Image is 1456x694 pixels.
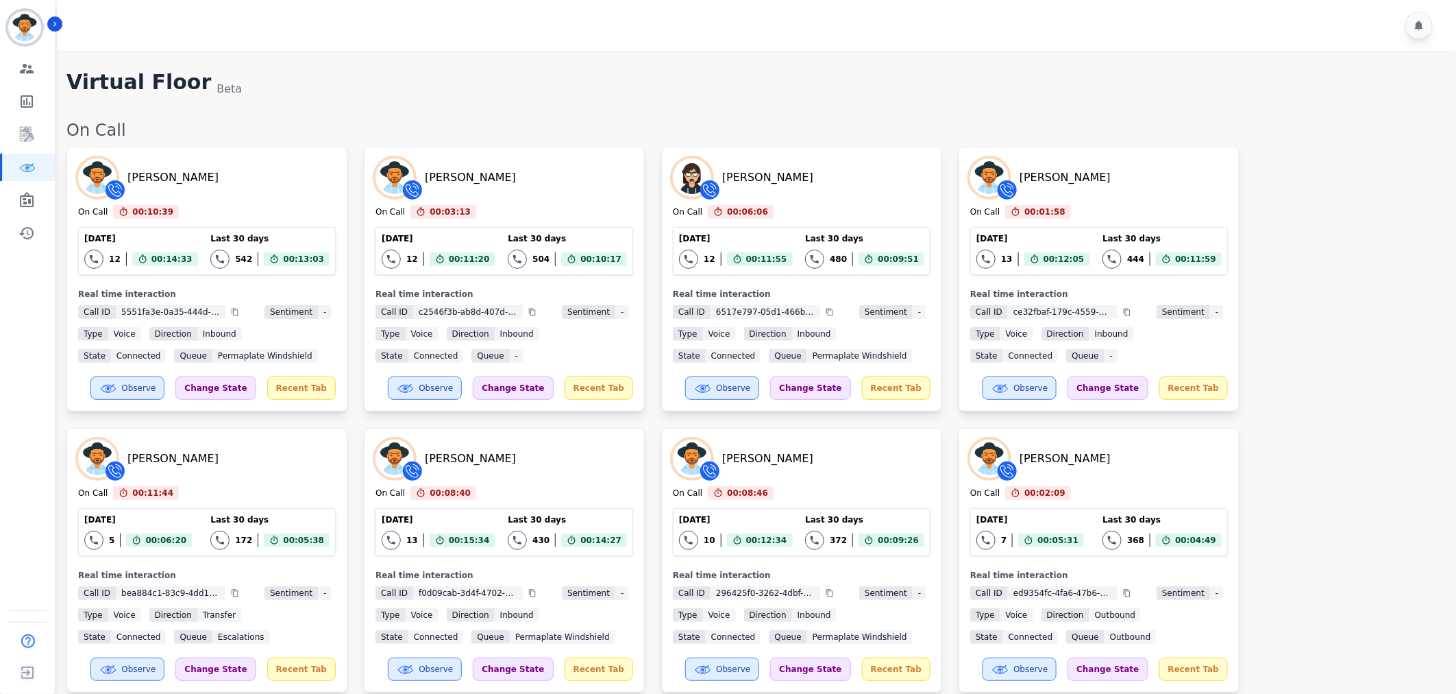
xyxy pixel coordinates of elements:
[151,252,193,266] span: 00:14:33
[121,664,156,675] span: Observe
[375,158,414,197] img: Avatar
[970,206,1000,219] div: On Call
[132,486,173,500] span: 00:11:44
[859,586,913,600] span: Sentiment
[408,349,464,363] span: connected
[722,169,813,186] div: [PERSON_NAME]
[127,451,219,467] div: [PERSON_NAME]
[447,608,495,622] span: Direction
[1105,630,1157,644] span: Outbound
[1020,451,1111,467] div: [PERSON_NAME]
[84,233,197,244] div: [DATE]
[375,289,633,300] div: Real time interaction
[473,376,553,400] div: Change State
[318,305,332,319] span: -
[805,514,924,525] div: Last 30 days
[382,233,495,244] div: [DATE]
[382,514,495,525] div: [DATE]
[419,664,453,675] span: Observe
[449,534,490,547] span: 00:15:34
[679,233,792,244] div: [DATE]
[1008,586,1118,600] span: ed9354fc-4fa6-47b6-8dbf-7f35515a24ee
[862,376,930,400] div: Recent Tab
[510,630,615,644] span: Permaplate Windshield
[769,630,806,644] span: Queue
[1068,376,1148,400] div: Change State
[1044,252,1085,266] span: 00:12:05
[495,327,539,341] span: inbound
[792,327,837,341] span: inbound
[703,327,736,341] span: voice
[210,514,330,525] div: Last 30 days
[532,254,550,265] div: 504
[408,630,464,644] span: connected
[132,205,173,219] span: 00:10:39
[1089,608,1142,622] span: outbound
[406,535,418,546] div: 13
[388,658,462,681] button: Observe
[78,305,116,319] span: Call ID
[264,305,318,319] span: Sentiment
[807,630,913,644] span: Permaplate Windshield
[175,658,256,681] div: Change State
[746,252,787,266] span: 00:11:55
[210,233,330,244] div: Last 30 days
[704,535,715,546] div: 10
[970,289,1228,300] div: Real time interaction
[770,658,850,681] div: Change State
[913,586,926,600] span: -
[704,254,715,265] div: 12
[419,383,453,394] span: Observe
[449,252,490,266] span: 00:11:20
[562,586,615,600] span: Sentiment
[970,440,1009,478] img: Avatar
[90,376,164,400] button: Observe
[970,630,1003,644] span: State
[711,586,820,600] span: 296425f0-3262-4dbf-9d50-8677d7b57b20
[66,70,211,97] h1: Virtual Floor
[90,658,164,681] button: Observe
[859,305,913,319] span: Sentiment
[1210,586,1224,600] span: -
[116,586,225,600] span: bea884c1-83c9-4dd1-8838-b00ae92a6272
[532,535,550,546] div: 430
[983,658,1057,681] button: Observe
[769,349,806,363] span: Queue
[78,158,116,197] img: Avatar
[197,608,241,622] span: transfer
[375,206,405,219] div: On Call
[508,514,627,525] div: Last 30 days
[673,349,706,363] span: State
[970,570,1228,581] div: Real time interaction
[1000,608,1033,622] span: voice
[217,81,242,97] div: Beta
[388,376,462,400] button: Observe
[413,305,523,319] span: c2546f3b-ab8d-407d-9bff-91e284c96d1a
[375,349,408,363] span: State
[805,233,924,244] div: Last 30 days
[1102,514,1222,525] div: Last 30 days
[1159,376,1228,400] div: Recent Tab
[406,608,439,622] span: voice
[580,534,621,547] span: 00:14:27
[673,586,711,600] span: Call ID
[375,440,414,478] img: Avatar
[318,586,332,600] span: -
[1210,305,1224,319] span: -
[1003,349,1059,363] span: connected
[1037,534,1078,547] span: 00:05:31
[744,327,792,341] span: Direction
[679,514,792,525] div: [DATE]
[770,376,850,400] div: Change State
[1068,658,1148,681] div: Change State
[673,630,706,644] span: State
[109,254,121,265] div: 12
[66,119,1442,141] div: On Call
[1102,233,1222,244] div: Last 30 days
[1000,327,1033,341] span: voice
[1041,327,1089,341] span: Direction
[706,630,761,644] span: connected
[1157,305,1210,319] span: Sentiment
[1066,349,1104,363] span: Queue
[1024,486,1065,500] span: 00:02:09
